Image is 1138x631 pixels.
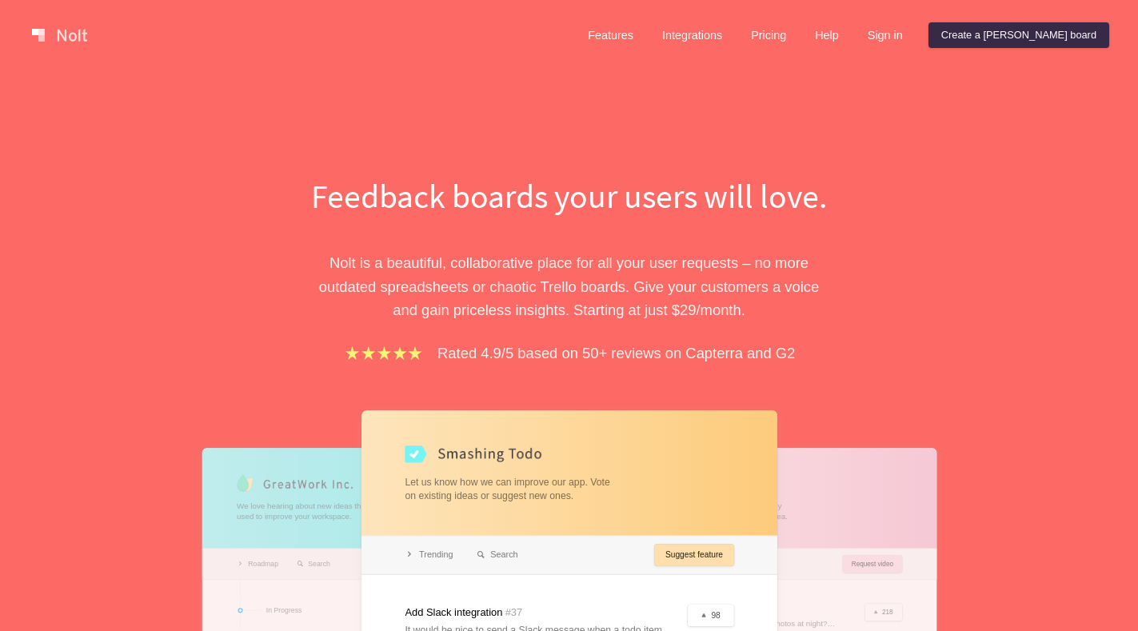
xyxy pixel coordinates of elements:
img: stars.b067e34983.png [343,344,425,362]
p: Rated 4.9/5 based on 50+ reviews on Capterra and G2 [437,341,795,365]
a: Create a [PERSON_NAME] board [928,22,1109,48]
p: Nolt is a beautiful, collaborative place for all your user requests – no more outdated spreadshee... [293,251,845,321]
a: Pricing [738,22,799,48]
a: Sign in [855,22,916,48]
a: Help [802,22,852,48]
a: Integrations [649,22,735,48]
h1: Feedback boards your users will love. [293,173,845,219]
a: Features [575,22,646,48]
